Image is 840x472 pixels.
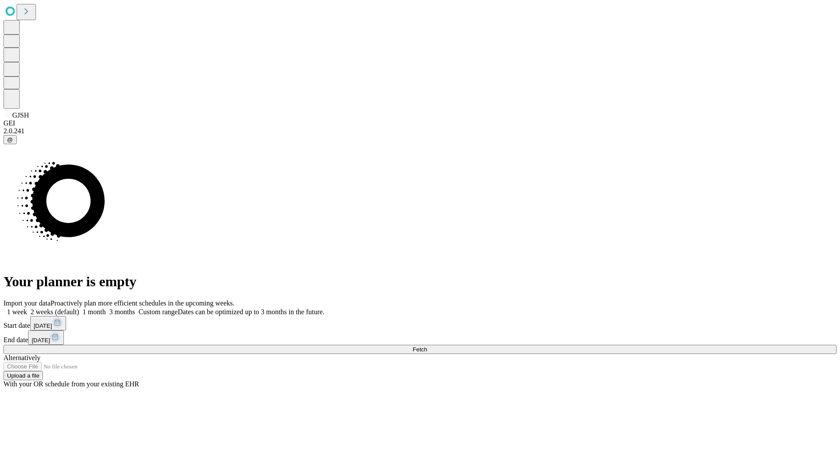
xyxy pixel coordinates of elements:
span: Proactively plan more efficient schedules in the upcoming weeks. [51,299,234,307]
span: Dates can be optimized up to 3 months in the future. [178,308,324,316]
div: 2.0.241 [3,127,836,135]
span: Custom range [139,308,178,316]
span: 1 month [83,308,106,316]
button: Upload a file [3,371,43,380]
span: [DATE] [31,337,50,344]
button: Fetch [3,345,836,354]
button: [DATE] [30,316,66,330]
span: With your OR schedule from your existing EHR [3,380,139,388]
div: GEI [3,119,836,127]
button: [DATE] [28,330,64,345]
span: @ [7,136,13,143]
span: GJSH [12,111,29,119]
span: 3 months [109,308,135,316]
div: Start date [3,316,836,330]
span: 1 week [7,308,27,316]
span: [DATE] [34,323,52,329]
span: Alternatively [3,354,40,361]
div: End date [3,330,836,345]
h1: Your planner is empty [3,274,836,290]
span: 2 weeks (default) [31,308,79,316]
span: Fetch [413,346,427,353]
span: Import your data [3,299,51,307]
button: @ [3,135,17,144]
